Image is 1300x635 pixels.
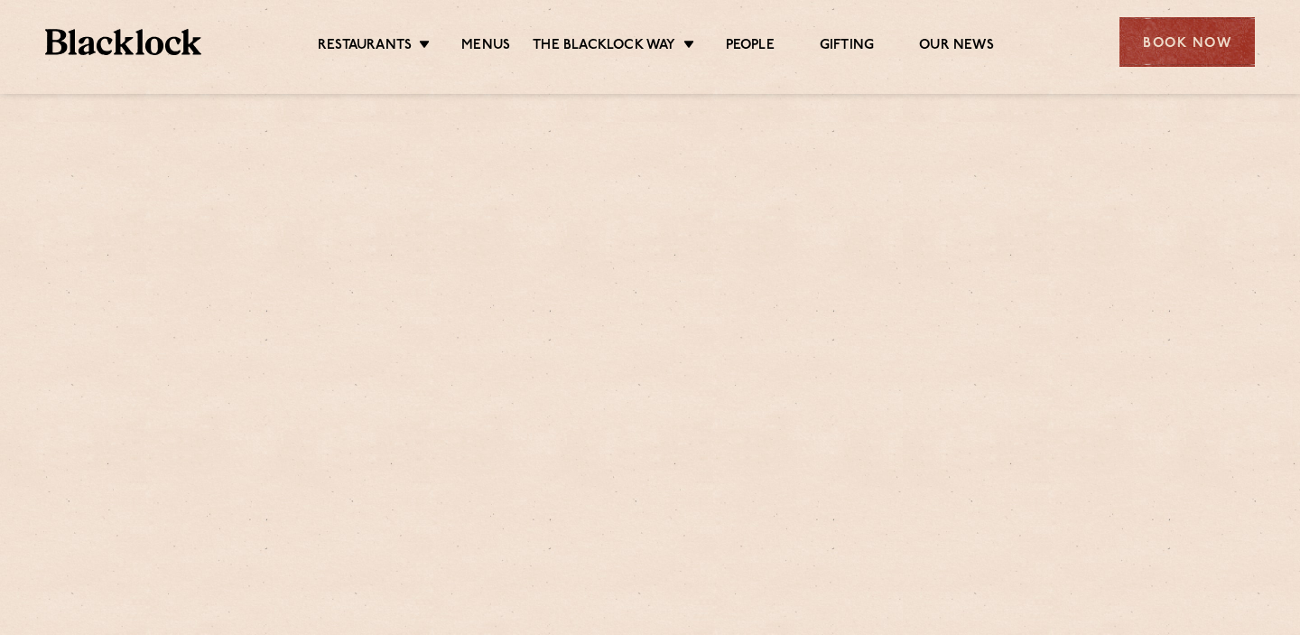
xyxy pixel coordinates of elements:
a: The Blacklock Way [533,37,675,57]
a: Restaurants [318,37,412,57]
a: Our News [919,37,994,57]
a: Gifting [820,37,874,57]
a: People [726,37,775,57]
div: Book Now [1119,17,1255,67]
a: Menus [461,37,510,57]
img: BL_Textured_Logo-footer-cropped.svg [45,29,201,55]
